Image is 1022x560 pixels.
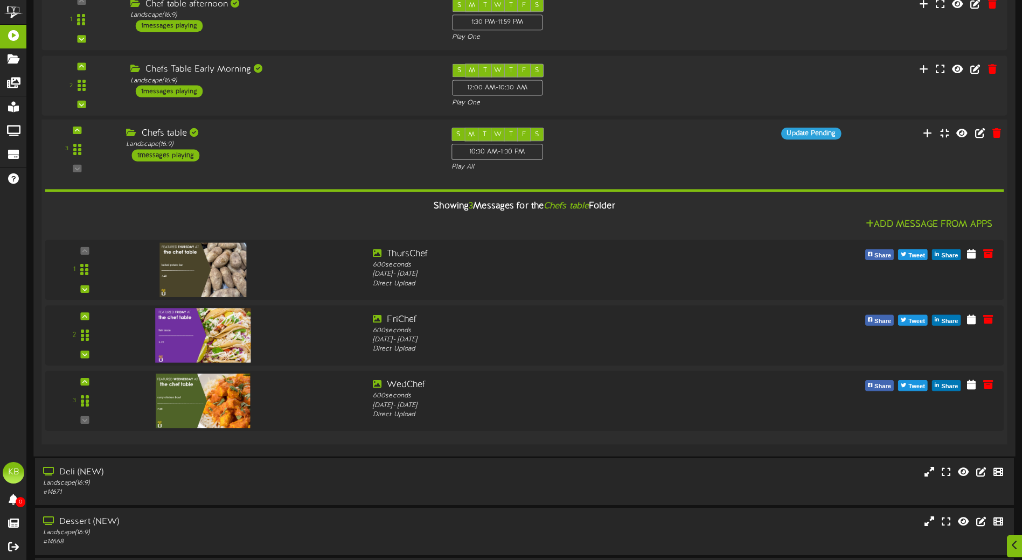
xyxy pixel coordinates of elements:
div: Update Pending [781,128,841,139]
button: Tweet [898,249,928,260]
div: Landscape ( 16:9 ) [130,11,436,20]
span: T [509,131,513,138]
span: T [509,2,513,9]
div: Chefs table [126,128,435,140]
div: Landscape ( 16:9 ) [130,76,436,85]
span: Share [872,381,893,393]
div: Direct Upload [373,279,756,289]
span: S [457,67,461,75]
span: M [469,2,475,9]
div: Direct Upload [373,410,756,419]
span: S [457,2,461,9]
button: Share [865,249,894,260]
div: 600 seconds [373,261,756,270]
button: Share [932,315,961,326]
span: 3 [469,201,473,211]
button: Tweet [898,381,928,391]
div: Chefs Table Early Morning [130,64,436,76]
div: Deli (NEW) [43,466,435,479]
span: F [522,67,526,75]
div: 1 messages playing [136,20,203,32]
span: Share [939,316,960,327]
button: Tweet [898,315,928,326]
span: S [535,131,539,138]
div: Landscape ( 16:9 ) [43,479,435,488]
div: ThursChef [373,248,756,261]
span: T [483,131,486,138]
div: 10:30 AM - 1:30 PM [451,144,543,160]
div: 1 messages playing [136,86,203,97]
div: KB [3,462,24,484]
span: Share [939,250,960,262]
button: Share [865,381,894,391]
span: S [535,2,539,9]
img: 596fc924-dadf-4768-899e-d74ef013825c.jpg [159,243,246,297]
button: Add Message From Apps [863,219,996,232]
div: 600 seconds [373,391,756,401]
div: Landscape ( 16:9 ) [126,140,435,149]
div: Play One [452,99,677,108]
div: [DATE] - [DATE] [373,335,756,345]
button: Share [932,381,961,391]
div: 1 messages playing [132,150,200,162]
div: [DATE] - [DATE] [373,270,756,279]
span: Share [872,316,893,327]
div: # 14671 [43,488,435,497]
span: S [456,131,460,138]
span: Share [939,381,960,393]
span: S [535,67,539,75]
div: 600 seconds [373,326,756,335]
img: 2ed25a32-3862-4292-9a63-56ebeb964be3.jpg [155,309,251,363]
span: Tweet [906,316,927,327]
div: Direct Upload [373,345,756,354]
i: Chefs table [544,201,589,211]
div: # 14668 [43,537,435,547]
span: Tweet [906,381,927,393]
div: FriChef [373,314,756,326]
span: Share [872,250,893,262]
span: M [468,131,475,138]
div: Landscape ( 16:9 ) [43,528,435,537]
button: Share [932,249,961,260]
span: T [483,2,487,9]
div: [DATE] - [DATE] [373,401,756,410]
div: Play All [451,163,679,172]
span: F [522,131,526,138]
span: W [494,131,502,138]
div: 1:30 PM - 11:59 PM [452,15,543,30]
span: 0 [16,497,25,507]
span: F [522,2,526,9]
div: Play One [452,33,677,42]
div: Showing Messages for the Folder [37,195,1012,218]
span: T [483,67,487,75]
div: WedChef [373,379,756,391]
div: Dessert (NEW) [43,516,435,528]
span: W [494,67,502,75]
button: Share [865,315,894,326]
img: 6a2a0cec-c37a-4272-8325-3d37794b5757.jpg [156,374,250,428]
span: W [494,2,502,9]
span: T [509,67,513,75]
span: M [469,67,475,75]
span: Tweet [906,250,927,262]
div: 12:00 AM - 10:30 AM [452,80,543,96]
